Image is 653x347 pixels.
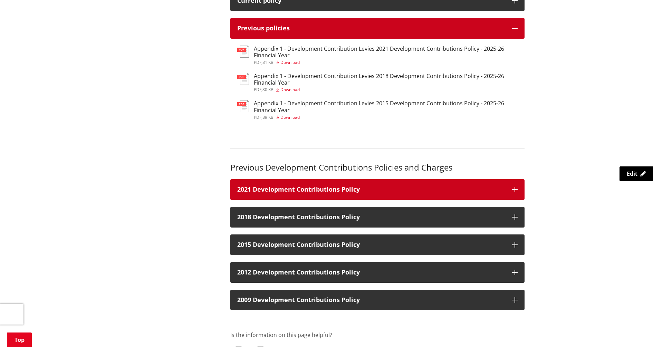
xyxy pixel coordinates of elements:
div: Previous policies [237,25,505,32]
h3: 2009 Development Contributions Policy [237,297,505,303]
h3: Appendix 1 - Development Contribution Levies 2015 Development Contributions Policy - 2025-26 Fina... [254,100,518,113]
button: Previous policies [230,18,525,39]
a: Appendix 1 - Development Contribution Levies 2021 Development Contributions Policy - 2025-26 Fina... [237,46,518,65]
span: Edit [627,170,637,177]
div: , [254,88,518,92]
h3: Appendix 1 - Development Contribution Levies 2018 Development Contributions Policy - 2025-26 Fina... [254,73,518,86]
a: Appendix 1 - Development Contribution Levies 2015 Development Contributions Policy - 2025-26 Fina... [237,100,518,119]
a: Appendix 1 - Development Contribution Levies 2018 Development Contributions Policy - 2025-26 Fina... [237,73,518,92]
div: , [254,115,518,119]
span: pdf [254,87,261,93]
span: Download [280,114,300,120]
h3: 2012 Development Contributions Policy [237,269,505,276]
button: 2009 Development Contributions Policy [230,290,525,310]
span: 89 KB [262,114,273,120]
button: 2018 Development Contributions Policy [230,207,525,228]
img: document-pdf.svg [237,73,249,85]
a: Top [7,332,32,347]
button: 2012 Development Contributions Policy [230,262,525,283]
h3: 2021 Development Contributions Policy [237,186,505,193]
span: 80 KB [262,87,273,93]
h3: Previous Development Contributions Policies and Charges [230,163,525,173]
a: Edit [620,166,653,181]
span: 81 KB [262,59,273,65]
span: pdf [254,59,261,65]
p: Is the information on this page helpful? [230,331,525,339]
span: Download [280,87,300,93]
button: 2015 Development Contributions Policy [230,234,525,255]
div: , [254,60,518,65]
button: 2021 Development Contributions Policy [230,179,525,200]
h3: 2015 Development Contributions Policy [237,241,505,248]
h3: Appendix 1 - Development Contribution Levies 2021 Development Contributions Policy - 2025-26 Fina... [254,46,518,59]
span: Download [280,59,300,65]
iframe: Messenger Launcher [621,318,646,343]
img: document-pdf.svg [237,100,249,112]
h3: 2018 Development Contributions Policy [237,214,505,221]
span: pdf [254,114,261,120]
img: document-pdf.svg [237,46,249,58]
